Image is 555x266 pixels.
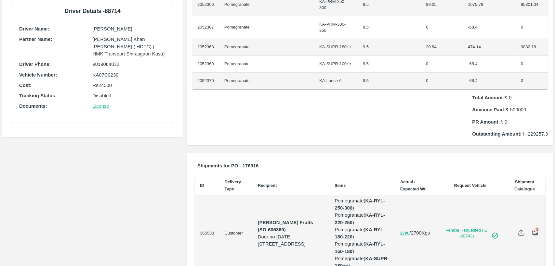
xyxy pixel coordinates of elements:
[224,179,241,191] b: Delivery Type
[19,103,47,109] b: Documents:
[335,198,385,211] b: KA-RYL-250-300
[19,93,57,98] b: Tracking Status:
[421,39,463,56] td: 20.84
[192,73,219,90] td: 2052370
[314,39,358,56] td: KA-SUPR-180++
[200,183,204,188] b: ID
[472,107,505,112] b: Advance Paid:
[19,62,51,67] b: Driver Phone:
[335,227,385,239] b: KA-RYL-180-220
[472,119,500,125] b: PR Amount:
[92,92,165,99] p: Disabled
[92,82,165,89] p: Rs 24500
[532,229,538,236] img: preview
[400,230,409,237] button: 2700
[258,233,324,248] p: Door no [DATE][STREET_ADDRESS]
[463,73,516,90] td: -68.4
[335,212,385,225] b: KA-RYL-220-250
[19,83,32,88] b: Cost:
[463,56,516,73] td: -68.4
[358,73,421,90] td: 9.5
[421,73,463,90] td: 0
[472,106,548,113] p: ₹ 500000
[358,39,421,56] td: 9.5
[442,227,499,239] a: Vehicle Requested (ID -28743)
[515,39,548,56] td: 9882.18
[19,72,57,78] b: Vehicle Number:
[463,16,516,39] td: -68.4
[472,130,548,138] p: ₹ -229257.3
[400,229,431,237] p: / 2700 Kgs
[514,179,535,191] b: Shipment Catalogue
[472,118,548,126] p: ₹ 0
[472,94,548,101] p: ₹ 0
[314,56,358,73] td: KA-SUPR-100++
[335,197,390,212] p: Pomegranate ( )
[472,131,522,137] b: Outstanding Amount:
[197,163,258,168] b: Shipments for PO - 176916
[335,241,385,254] b: KA-RYL-150-180
[335,183,346,188] b: Items
[463,39,516,56] td: 474.14
[258,220,314,232] strong: [PERSON_NAME] Fruits (SO-605360)
[92,25,165,32] p: [PERSON_NAME]
[192,39,219,56] td: 2052368
[92,61,165,68] p: 9019084832
[192,16,219,39] td: 2052367
[534,227,539,232] div: 0
[219,73,255,90] td: Pomegranate
[314,16,358,39] td: KA-PRM-300-350
[192,56,219,73] td: 2052369
[515,16,548,39] td: 0
[19,26,49,31] b: Driver Name:
[515,56,548,73] td: 0
[219,56,255,73] td: Pomegranate
[258,183,277,188] b: Recipient
[19,37,52,42] b: Partner Name:
[421,16,463,39] td: 0
[358,16,421,39] td: 9.5
[335,240,390,255] p: Pomegranate ( )
[92,36,165,57] p: [PERSON_NAME] Khan [PERSON_NAME] ( HDFC) ( HMK Transport Shirasgaon Kasa)
[18,6,167,16] h6: Driver Details - 88714
[92,71,165,79] p: KA07C0230
[454,183,486,188] b: Request Vehicle
[518,229,524,236] img: share
[335,212,390,226] p: Pomegranate ( )
[421,56,463,73] td: 0
[472,95,504,100] b: Total Amount:
[219,16,255,39] td: Pomegranate
[314,73,358,90] td: KA-Loose A
[92,103,109,109] a: License
[515,73,548,90] td: 0
[219,39,255,56] td: Pomegranate
[400,179,425,191] b: Actual / Expected Wt
[358,56,421,73] td: 9.5
[335,226,390,241] p: Pomegranate ( )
